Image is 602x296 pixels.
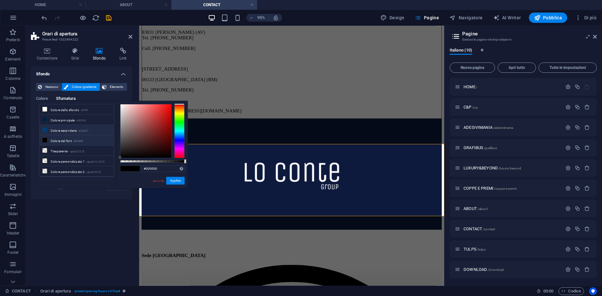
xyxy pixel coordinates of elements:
span: Pubblica [534,14,562,21]
p: Formulari [4,269,22,274]
span: /contact [483,227,495,231]
p: Caselle [6,115,19,120]
div: Impostazioni [565,125,571,130]
span: Di più [575,14,597,21]
a: Fai clic per annullare la selezione. Doppio clic per aprire le pagine [5,287,31,295]
span: /adesivimania [493,126,513,129]
span: Italiano (10) [450,46,472,55]
div: Impostazioni [565,186,571,191]
div: C&P/c-p [462,105,562,109]
span: AI Writer [493,14,521,21]
div: Impostazioni [565,84,571,90]
p: Immagini [5,192,22,197]
h6: Tempo sessione [537,287,554,295]
p: A soffietto [4,134,22,139]
button: Colore /gradiente [62,83,100,91]
p: Header [7,231,20,236]
h3: Preset #ed-1022464222 [42,37,119,43]
button: Navigatore [447,13,485,23]
h4: Stile [66,48,87,61]
h4: CONTACT [171,1,257,8]
span: Tutte le impostazioni [541,66,594,70]
label: Durata [36,185,61,188]
div: TULPS/tulps [462,247,562,251]
button: Pagine [412,13,442,23]
div: Duplicato [575,206,580,211]
h4: Link [114,48,132,61]
h3: Gestsci le pagine e le impostazioni [462,37,584,43]
button: reload [92,14,100,22]
div: HOME/ [462,85,562,89]
h4: Sfondo [87,48,114,61]
li: Colore personalizzato 1 [40,156,114,166]
small: rgba(0,0,0,.0) [70,149,85,154]
small: rgba(0,0,0,0) [86,170,101,175]
div: Impostazioni [565,267,571,272]
div: Rimuovi [584,267,590,272]
div: Duplicato [575,186,580,191]
span: / [476,85,477,89]
div: La pagina iniziale non può essere eliminata [584,84,590,90]
span: Elemento [109,83,125,91]
button: Clicca qui per lasciare la modalità di anteprima e continuare la modifica [79,14,87,22]
span: /download [488,268,504,272]
p: Contenuto [4,95,22,100]
div: Duplicato [575,145,580,150]
p: Preferiti [6,37,20,43]
h4: Sfondo [31,66,132,78]
div: Rimuovi [584,186,590,191]
i: Questo elemento è un preset personalizzabile [123,289,126,293]
button: Tutte le impostazioni [539,62,597,73]
span: /coppe-e-premi [494,187,517,190]
p: Slider [8,211,18,216]
div: Rimuovi [584,125,590,130]
div: Duplicato [575,165,580,171]
div: Schede lingua [450,48,597,60]
p: Elementi [5,57,21,62]
div: Duplicato [575,84,580,90]
span: : [548,289,549,293]
div: CONTACT/contact [462,227,562,231]
div: LUXURY&BEYOND/luxury-beyond [462,166,562,170]
span: Colore /gradiente [70,83,98,91]
button: Applica [166,177,185,185]
small: #000000 [73,139,83,144]
span: Fai clic per aprire la pagina [463,267,504,272]
p: Footer [7,250,19,255]
button: Pubblica [529,13,568,23]
div: Rimuovi [584,206,590,211]
div: Impostazioni [565,206,571,211]
button: save [105,14,112,22]
span: Codice [561,287,581,295]
div: Rimuovi [584,246,590,252]
div: Rimuovi [584,226,590,232]
span: Apri tutto [501,66,533,70]
p: Colonne [5,76,20,81]
span: CONTACT [463,226,495,231]
button: Codice [559,287,584,295]
small: #001f42 [76,119,86,123]
button: Usercentrics [589,287,597,295]
div: Impostazioni [565,104,571,110]
button: AI Writer [491,13,524,23]
div: Rimuovi [584,145,590,150]
li: Colore secondario [40,125,114,135]
button: Elemento [100,83,127,91]
i: Quando ridimensioni, regola automaticamente il livello di zoom in modo che corrisponda al disposi... [273,15,279,21]
div: DOWNLOAD/download [462,267,562,272]
small: #ffffff [81,108,89,113]
span: /grafibus [484,146,497,150]
div: Rimuovi [584,104,590,110]
span: Colore [36,95,48,104]
span: Fai clic per aprire la pagina [463,186,517,191]
div: Design (Ctrl+Alt+Y) [378,13,407,23]
div: Duplicato [575,125,580,130]
h6: 95% [256,14,266,22]
div: Duplicato [575,226,580,232]
button: Design [378,13,407,23]
div: Impostazioni [565,226,571,232]
span: Fai clic per aprire la pagina [463,84,477,89]
span: Pagine [415,14,439,21]
nav: breadcrumb [40,287,126,295]
i: Salva (Ctrl+S) [105,14,112,22]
